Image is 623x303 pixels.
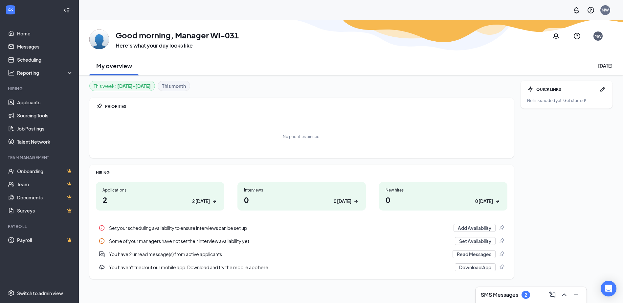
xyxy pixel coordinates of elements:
[17,53,73,66] a: Scheduling
[8,290,14,296] svg: Settings
[587,6,595,14] svg: QuestionInfo
[117,82,151,90] b: [DATE] - [DATE]
[7,7,14,13] svg: WorkstreamLogo
[17,135,73,148] a: Talent Network
[334,198,351,205] div: 0 [DATE]
[17,96,73,109] a: Applicants
[102,187,218,193] div: Applications
[99,238,105,244] svg: Info
[8,155,72,160] div: Team Management
[96,234,507,248] a: InfoSome of your managers have not set their interview availability yetSet AvailabilityPin
[455,263,496,271] button: Download App
[498,251,505,257] svg: Pin
[99,225,105,231] svg: Info
[109,238,451,244] div: Some of your managers have not set their interview availability yet
[96,62,132,70] h2: My overview
[94,82,151,90] div: This week :
[102,194,218,205] h1: 2
[89,30,109,49] img: Manager WI-031
[560,291,568,299] svg: ChevronUp
[109,251,449,257] div: You have 2 unread message(s) from active applicants
[109,225,450,231] div: Set your scheduling availability to ensure interviews can be set up
[455,237,496,245] button: Set Availability
[116,30,239,41] h1: Good morning, Manager WI-031
[96,221,507,234] div: Set your scheduling availability to ensure interviews can be set up
[244,187,359,193] div: Interviews
[17,290,63,296] div: Switch to admin view
[17,233,73,247] a: PayrollCrown
[283,134,321,139] div: No priorities pinned.
[96,261,507,274] div: You haven't tried out our mobile app. Download and try the mobile app here...
[105,104,507,109] div: PRIORITIES
[192,198,210,205] div: 2 [DATE]
[96,248,507,261] a: DoubleChatActiveYou have 2 unread message(s) from active applicantsRead MessagesPin
[96,221,507,234] a: InfoSet your scheduling availability to ensure interviews can be set upAdd AvailabilityPin
[8,86,72,91] div: Hiring
[481,291,518,298] h3: SMS Messages
[548,291,556,299] svg: ComposeMessage
[571,290,581,300] button: Minimize
[524,292,527,298] div: 2
[599,86,606,92] svg: Pen
[17,109,73,122] a: Sourcing Tools
[379,182,507,211] a: New hires00 [DATE]ArrowRight
[527,98,606,103] div: No links added yet. Get started!
[17,178,73,191] a: TeamCrown
[594,33,602,39] div: MW
[386,194,501,205] h1: 0
[211,198,218,205] svg: ArrowRight
[572,6,580,14] svg: Notifications
[96,103,102,110] svg: Pin
[99,251,105,257] svg: DoubleChatActive
[8,224,72,229] div: Payroll
[96,261,507,274] a: DownloadYou haven't tried out our mobile app. Download and try the mobile app here...Download AppPin
[454,224,496,232] button: Add Availability
[498,264,505,271] svg: Pin
[598,62,612,69] div: [DATE]
[17,204,73,217] a: SurveysCrown
[498,238,505,244] svg: Pin
[475,198,493,205] div: 0 [DATE]
[96,248,507,261] div: You have 2 unread message(s) from active applicants
[353,198,359,205] svg: ArrowRight
[552,32,560,40] svg: Notifications
[96,234,507,248] div: Some of your managers have not set their interview availability yet
[116,42,239,49] h3: Here’s what your day looks like
[527,86,534,92] svg: Bolt
[237,182,366,211] a: Interviews00 [DATE]ArrowRight
[17,165,73,178] a: OnboardingCrown
[559,290,569,300] button: ChevronUp
[17,27,73,40] a: Home
[244,194,359,205] h1: 0
[17,122,73,135] a: Job Postings
[498,225,505,231] svg: Pin
[601,281,616,296] div: Open Intercom Messenger
[99,264,105,271] svg: Download
[547,290,558,300] button: ComposeMessage
[17,70,74,76] div: Reporting
[453,250,496,258] button: Read Messages
[96,182,224,211] a: Applications22 [DATE]ArrowRight
[494,198,501,205] svg: ArrowRight
[96,170,507,175] div: HIRING
[17,191,73,204] a: DocumentsCrown
[386,187,501,193] div: New hires
[573,32,581,40] svg: QuestionInfo
[17,40,73,53] a: Messages
[536,87,597,92] div: QUICK LINKS
[572,291,580,299] svg: Minimize
[162,82,186,90] b: This month
[109,264,451,271] div: You haven't tried out our mobile app. Download and try the mobile app here...
[602,7,609,13] div: MW
[8,70,14,76] svg: Analysis
[63,7,70,13] svg: Collapse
